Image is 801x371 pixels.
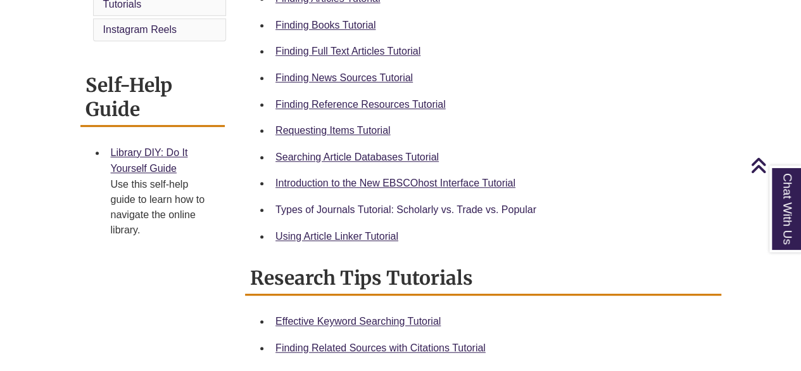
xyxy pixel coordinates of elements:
[275,152,439,162] a: Searching Article Databases Tutorial
[275,125,390,136] a: Requesting Items Tutorial
[275,20,375,30] a: Finding Books Tutorial
[80,69,225,127] h2: Self-Help Guide
[275,46,420,56] a: Finding Full Text Articles Tutorial
[275,342,486,353] a: Finding Related Sources with Citations Tutorial
[750,157,798,174] a: Back to Top
[111,177,215,238] div: Use this self-help guide to learn how to navigate the online library.
[275,316,441,327] a: Effective Keyword Searching Tutorial
[275,231,398,242] a: Using Article Linker Tutorial
[275,99,446,110] a: Finding Reference Resources Tutorial
[111,147,188,174] a: Library DIY: Do It Yourself Guide
[275,178,515,188] a: Introduction to the New EBSCOhost Interface Tutorial
[245,262,721,296] h2: Research Tips Tutorials
[275,72,413,83] a: Finding News Sources Tutorial
[275,204,536,215] a: Types of Journals Tutorial: Scholarly vs. Trade vs. Popular
[103,24,177,35] a: Instagram Reels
